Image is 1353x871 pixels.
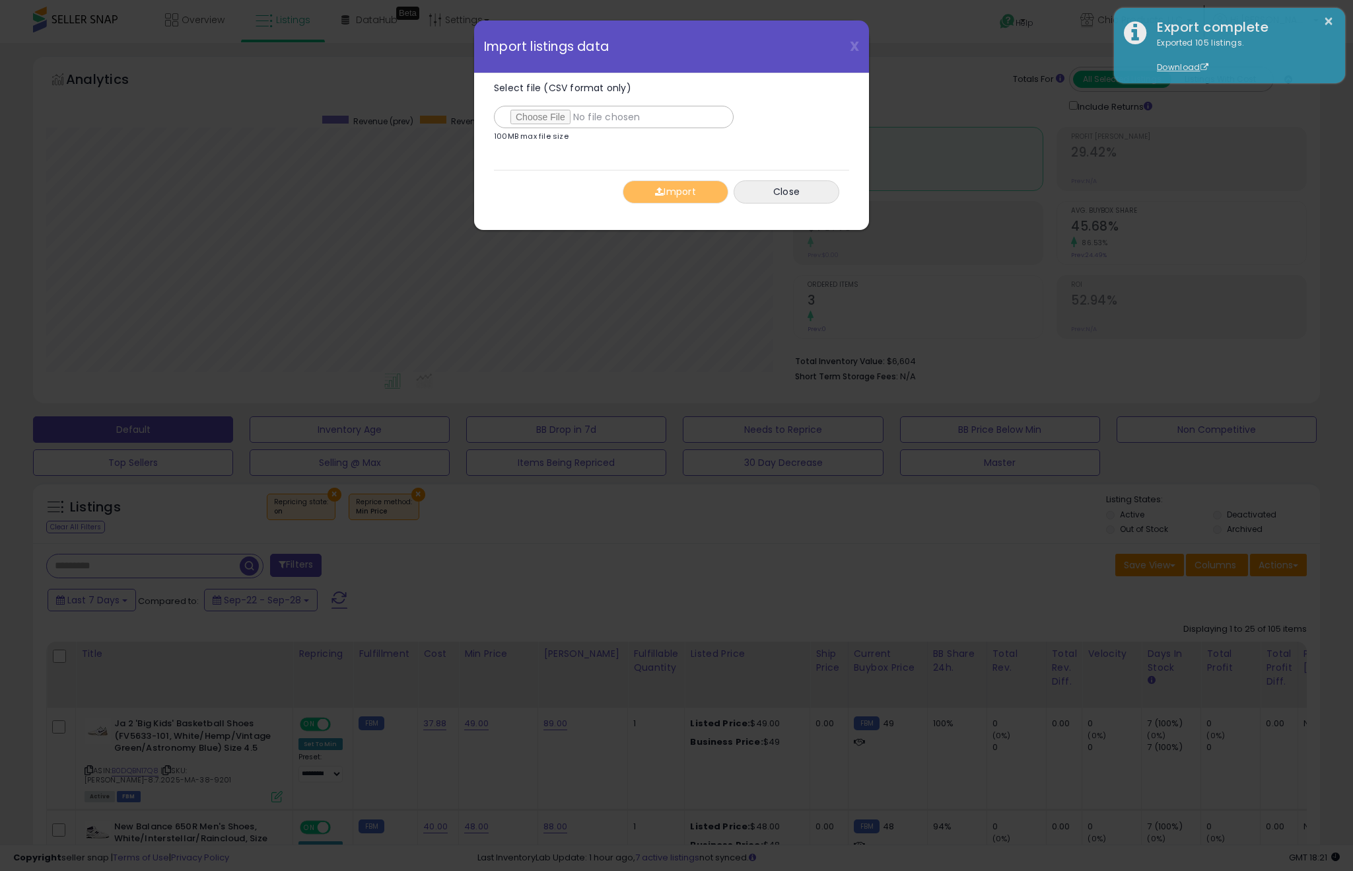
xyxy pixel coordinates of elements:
[850,37,859,56] span: X
[1157,61,1208,73] a: Download
[623,180,728,204] button: Import
[484,40,609,53] span: Import listings data
[494,81,631,95] span: Select file (CSV format only)
[1147,18,1335,37] div: Export complete
[734,180,839,204] button: Close
[494,133,569,140] p: 100MB max file size
[1323,13,1334,30] button: ×
[1147,37,1335,74] div: Exported 105 listings.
